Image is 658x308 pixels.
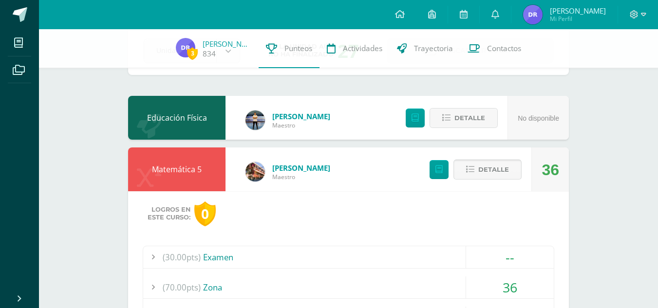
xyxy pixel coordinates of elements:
a: Contactos [460,29,528,68]
span: 3 [187,47,198,59]
button: Detalle [453,160,522,180]
span: Trayectoria [414,43,453,54]
span: Logros en este curso: [148,206,190,221]
span: Detalle [454,109,485,127]
span: Actividades [343,43,382,54]
img: 9cd70511ceb3bad75a68d51cd5298682.png [176,38,195,57]
a: Actividades [320,29,390,68]
img: bde165c00b944de6c05dcae7d51e2fcc.png [245,110,265,130]
span: (70.00pts) [163,276,201,298]
span: Maestro [272,121,330,129]
span: Maestro [272,173,330,181]
a: [PERSON_NAME] [203,39,251,49]
div: Matemática 5 [128,147,226,191]
span: [PERSON_NAME] [550,6,606,16]
a: Trayectoria [390,29,460,68]
div: Zona [143,276,554,298]
a: 834 [203,49,216,59]
img: 9cd70511ceb3bad75a68d51cd5298682.png [523,5,543,24]
div: -- [466,246,554,268]
div: 0 [194,201,216,226]
div: 36 [466,276,554,298]
span: (30.00pts) [163,246,201,268]
div: Educación Física [128,96,226,140]
span: Detalle [478,161,509,179]
a: Punteos [259,29,320,68]
span: Punteos [284,43,312,54]
div: Examen [143,246,554,268]
span: Mi Perfil [550,15,606,23]
button: Detalle [430,108,498,128]
span: No disponible [518,114,559,122]
span: Contactos [487,43,521,54]
img: 0a4f8d2552c82aaa76f7aefb013bc2ce.png [245,162,265,181]
a: [PERSON_NAME] [272,111,330,121]
a: [PERSON_NAME] [272,163,330,173]
div: 36 [542,148,559,192]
